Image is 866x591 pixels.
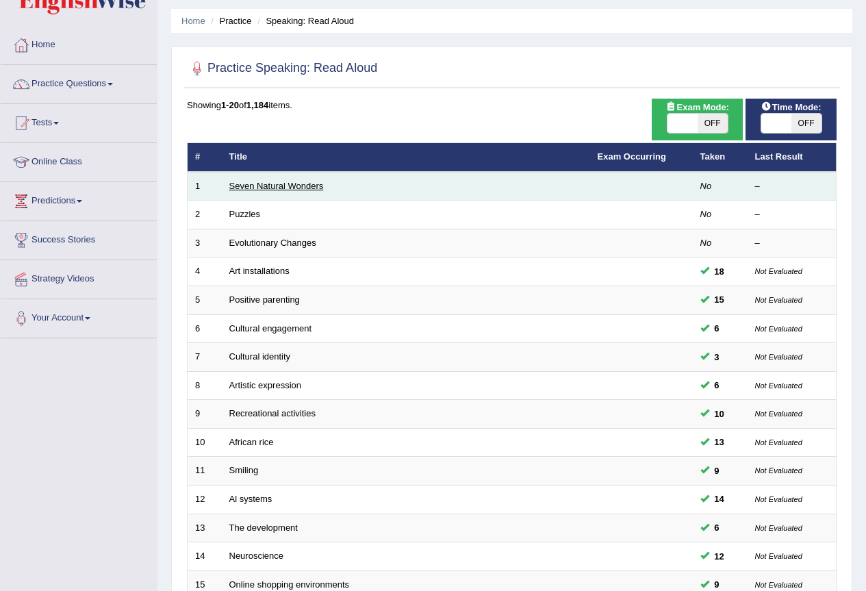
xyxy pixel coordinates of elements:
span: You can still take this question [709,321,725,336]
a: Cultural identity [229,351,291,362]
a: Recreational activities [229,408,316,418]
span: OFF [698,114,728,133]
em: No [700,181,712,191]
div: – [755,208,829,221]
li: Speaking: Read Aloud [254,14,354,27]
a: Artistic expression [229,380,301,390]
small: Not Evaluated [755,410,802,418]
span: You can still take this question [709,549,730,564]
a: Art installations [229,266,290,276]
div: Showing of items. [187,99,837,112]
small: Not Evaluated [755,581,802,589]
a: Home [1,26,157,60]
em: No [700,209,712,219]
a: Neuroscience [229,551,284,561]
a: Strategy Videos [1,260,157,294]
em: No [700,238,712,248]
span: You can still take this question [709,378,725,392]
span: OFF [791,114,822,133]
a: Practice Questions [1,65,157,99]
a: Smiling [229,465,259,475]
b: 1,184 [246,100,269,110]
span: You can still take this question [709,435,730,449]
span: You can still take this question [709,407,730,421]
small: Not Evaluated [755,438,802,447]
li: Practice [207,14,251,27]
span: Time Mode: [756,100,827,114]
a: Your Account [1,299,157,334]
a: Success Stories [1,221,157,255]
th: Last Result [748,143,837,172]
small: Not Evaluated [755,267,802,275]
th: Title [222,143,590,172]
a: Online shopping environments [229,579,350,590]
small: Not Evaluated [755,552,802,560]
a: Cultural engagement [229,323,312,334]
a: Puzzles [229,209,261,219]
span: You can still take this question [709,350,725,364]
td: 7 [188,343,222,372]
a: Exam Occurring [598,151,666,162]
td: 3 [188,229,222,257]
td: 12 [188,485,222,514]
h2: Practice Speaking: Read Aloud [187,58,377,79]
div: – [755,180,829,193]
span: You can still take this question [709,264,730,279]
th: # [188,143,222,172]
a: Online Class [1,143,157,177]
a: Tests [1,104,157,138]
td: 14 [188,542,222,571]
small: Not Evaluated [755,524,802,532]
div: Show exams occurring in exams [652,99,743,140]
span: You can still take this question [709,492,730,506]
small: Not Evaluated [755,353,802,361]
a: African rice [229,437,274,447]
small: Not Evaluated [755,381,802,390]
small: Not Evaluated [755,495,802,503]
a: Home [181,16,205,26]
td: 6 [188,314,222,343]
td: 1 [188,172,222,201]
small: Not Evaluated [755,325,802,333]
span: You can still take this question [709,520,725,535]
small: Not Evaluated [755,296,802,304]
td: 11 [188,457,222,486]
b: 1-20 [221,100,239,110]
a: The development [229,523,298,533]
span: You can still take this question [709,292,730,307]
a: Positive parenting [229,294,300,305]
a: Al systems [229,494,272,504]
td: 4 [188,257,222,286]
a: Seven Natural Wonders [229,181,324,191]
div: – [755,237,829,250]
small: Not Evaluated [755,466,802,475]
span: You can still take this question [709,464,725,478]
a: Predictions [1,182,157,216]
td: 5 [188,286,222,315]
th: Taken [693,143,748,172]
td: 10 [188,428,222,457]
a: Evolutionary Changes [229,238,316,248]
td: 8 [188,371,222,400]
span: Exam Mode: [661,100,735,114]
td: 13 [188,514,222,542]
td: 2 [188,201,222,229]
td: 9 [188,400,222,429]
